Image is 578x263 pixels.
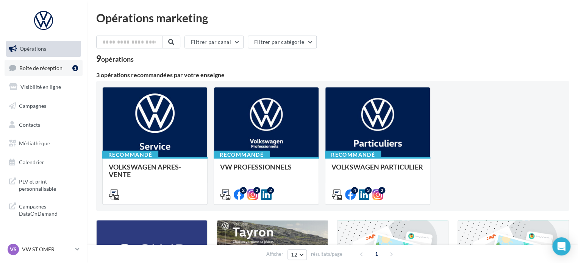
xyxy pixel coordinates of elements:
[220,163,292,171] span: VW PROFESSIONNELS
[6,242,81,257] a: VS VW ST OMER
[291,252,297,258] span: 12
[101,56,134,62] div: opérations
[19,140,50,146] span: Médiathèque
[5,173,83,196] a: PLV et print personnalisable
[22,246,72,253] p: VW ST OMER
[5,41,83,57] a: Opérations
[370,248,383,260] span: 1
[287,249,307,260] button: 12
[96,72,569,78] div: 3 opérations recommandées par votre enseigne
[351,187,358,194] div: 4
[240,187,247,194] div: 2
[267,187,274,194] div: 2
[184,36,244,48] button: Filtrer par canal
[109,163,181,179] span: VOLKSWAGEN APRES-VENTE
[253,187,260,194] div: 2
[5,198,83,221] a: Campagnes DataOnDemand
[325,151,381,159] div: Recommandé
[19,64,62,71] span: Boîte de réception
[19,176,78,193] span: PLV et print personnalisable
[5,117,83,133] a: Contacts
[96,54,134,63] div: 9
[365,187,372,194] div: 3
[72,65,78,71] div: 1
[5,60,83,76] a: Boîte de réception1
[19,121,40,128] span: Contacts
[378,187,385,194] div: 2
[266,251,283,258] span: Afficher
[311,251,342,258] span: résultats/page
[19,201,78,218] span: Campagnes DataOnDemand
[102,151,158,159] div: Recommandé
[19,103,46,109] span: Campagnes
[20,45,46,52] span: Opérations
[96,12,569,23] div: Opérations marketing
[5,154,83,170] a: Calendrier
[10,246,17,253] span: VS
[19,159,44,165] span: Calendrier
[5,98,83,114] a: Campagnes
[552,237,570,255] div: Open Intercom Messenger
[5,135,83,151] a: Médiathèque
[20,84,61,90] span: Visibilité en ligne
[214,151,270,159] div: Recommandé
[248,36,317,48] button: Filtrer par catégorie
[331,163,423,171] span: VOLKSWAGEN PARTICULIER
[5,79,83,95] a: Visibilité en ligne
